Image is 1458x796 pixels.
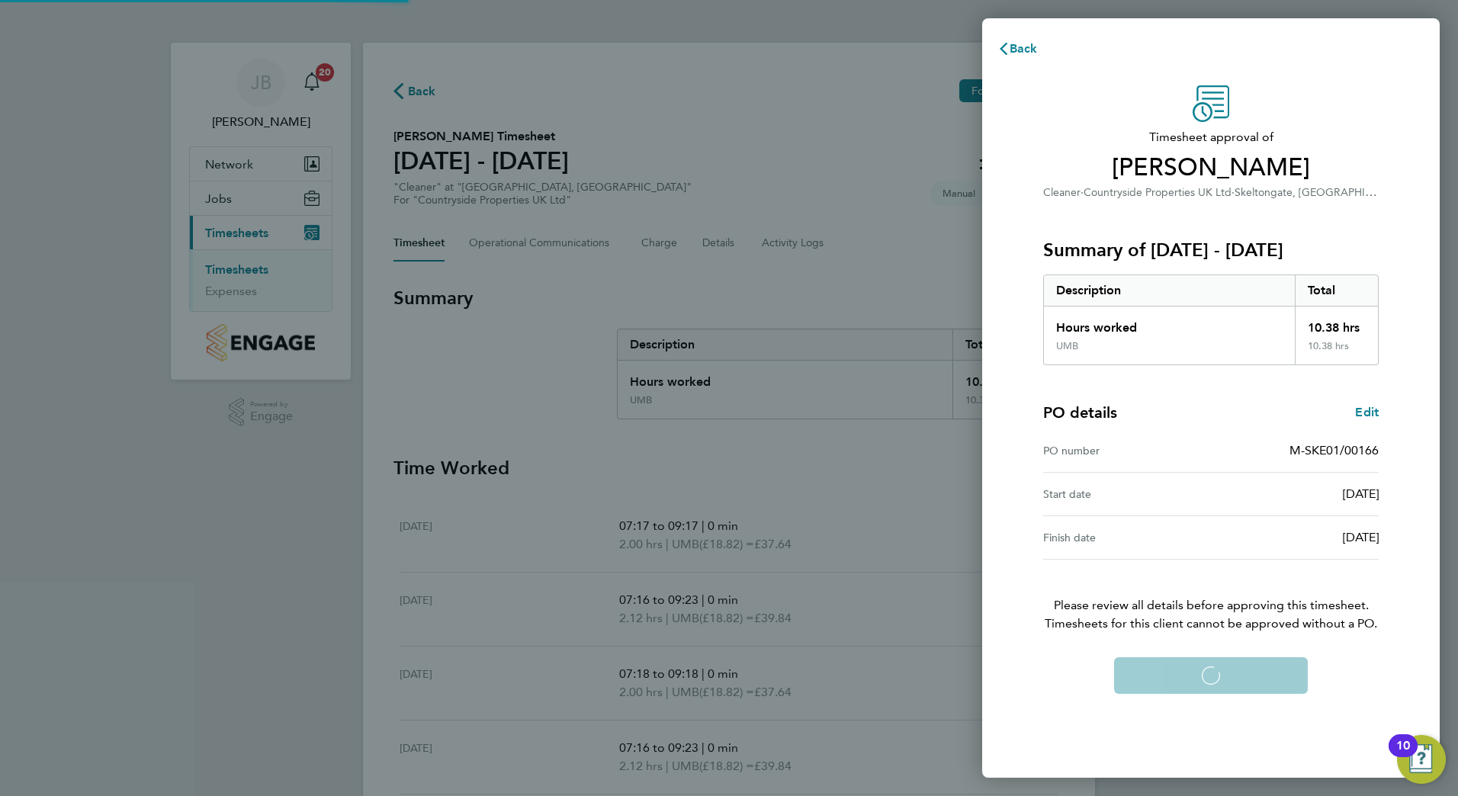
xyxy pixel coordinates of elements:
[1043,186,1081,199] span: Cleaner
[1355,405,1379,419] span: Edit
[1295,340,1379,364] div: 10.38 hrs
[1397,735,1446,784] button: Open Resource Center, 10 new notifications
[1043,152,1379,183] span: [PERSON_NAME]
[1056,340,1078,352] div: UMB
[1044,307,1295,340] div: Hours worked
[1084,186,1232,199] span: Countryside Properties UK Ltd
[1295,307,1379,340] div: 10.38 hrs
[1043,441,1211,460] div: PO number
[1081,186,1084,199] span: ·
[1043,402,1117,423] h4: PO details
[1396,746,1410,766] div: 10
[1043,274,1379,365] div: Summary of 22 - 28 Sep 2025
[1232,186,1235,199] span: ·
[1043,485,1211,503] div: Start date
[1043,128,1379,146] span: Timesheet approval of
[1043,238,1379,262] h3: Summary of [DATE] - [DATE]
[982,34,1053,64] button: Back
[1235,185,1408,199] span: Skeltongate, [GEOGRAPHIC_DATA]
[1044,275,1295,306] div: Description
[1289,443,1379,457] span: M-SKE01/00166
[1025,615,1397,633] span: Timesheets for this client cannot be approved without a PO.
[1010,41,1038,56] span: Back
[1211,485,1379,503] div: [DATE]
[1043,528,1211,547] div: Finish date
[1025,560,1397,633] p: Please review all details before approving this timesheet.
[1211,528,1379,547] div: [DATE]
[1295,275,1379,306] div: Total
[1355,403,1379,422] a: Edit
